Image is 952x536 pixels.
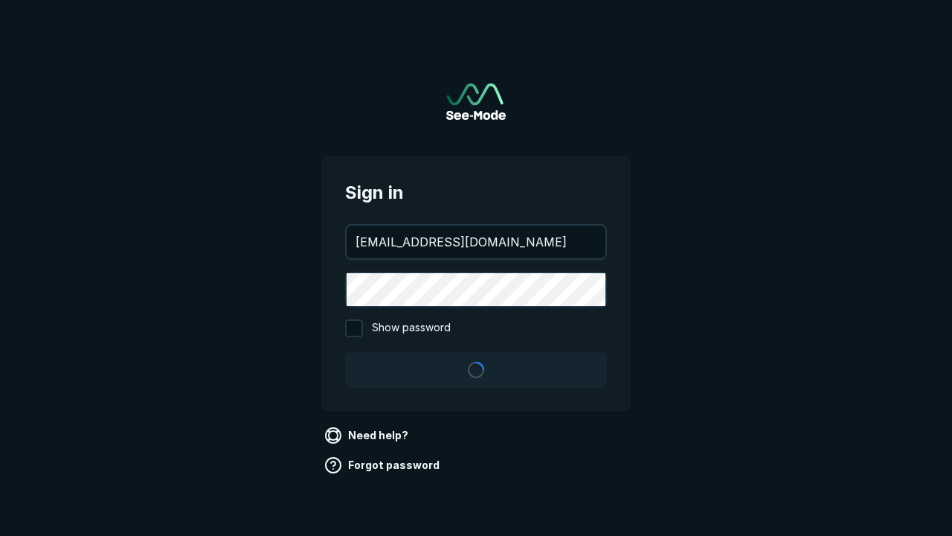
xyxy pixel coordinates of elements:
img: See-Mode Logo [446,83,506,120]
a: Forgot password [321,453,446,477]
span: Show password [372,319,451,337]
a: Need help? [321,424,414,447]
a: Go to sign in [446,83,506,120]
input: your@email.com [347,226,605,258]
span: Sign in [345,179,607,206]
